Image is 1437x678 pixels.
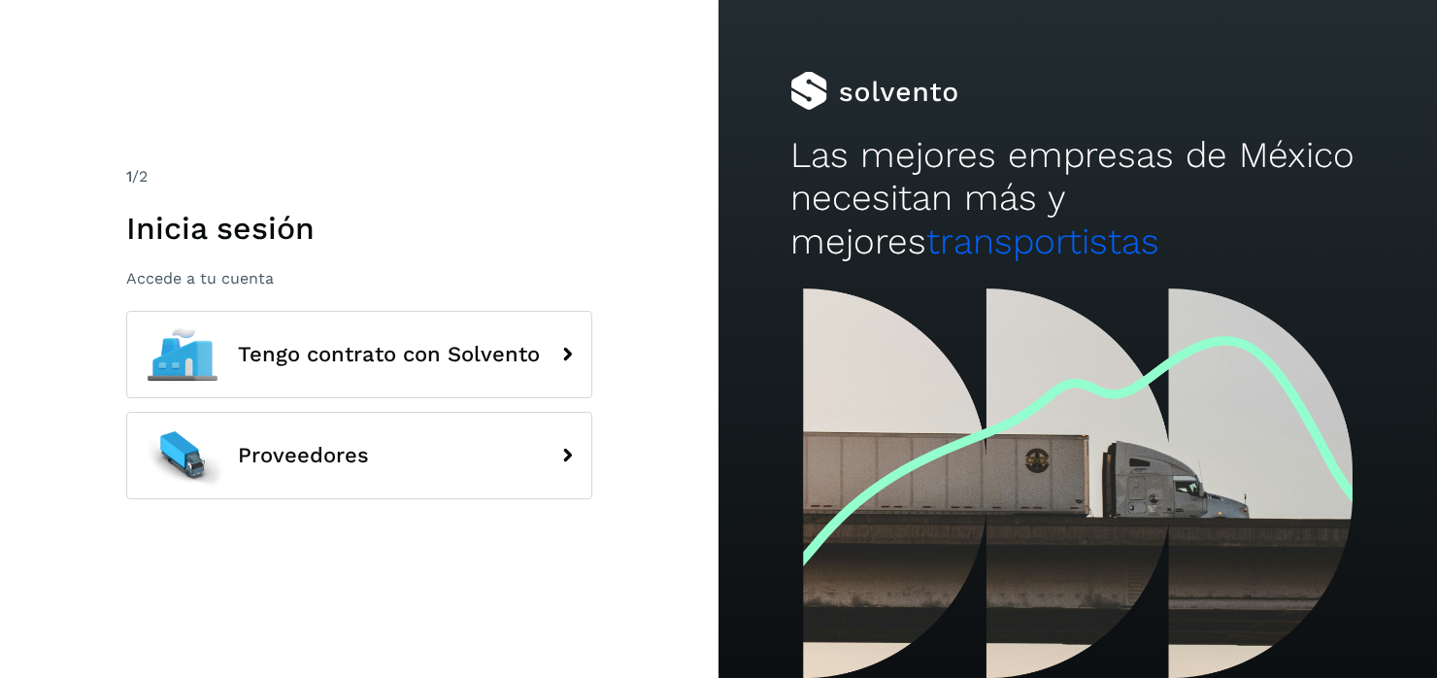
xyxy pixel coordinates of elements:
[126,311,592,398] button: Tengo contrato con Solvento
[238,343,540,366] span: Tengo contrato con Solvento
[126,210,592,247] h1: Inicia sesión
[126,412,592,499] button: Proveedores
[126,165,592,188] div: /2
[126,269,592,288] p: Accede a tu cuenta
[238,444,369,467] span: Proveedores
[926,220,1159,262] span: transportistas
[790,134,1365,263] h2: Las mejores empresas de México necesitan más y mejores
[126,167,132,186] span: 1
